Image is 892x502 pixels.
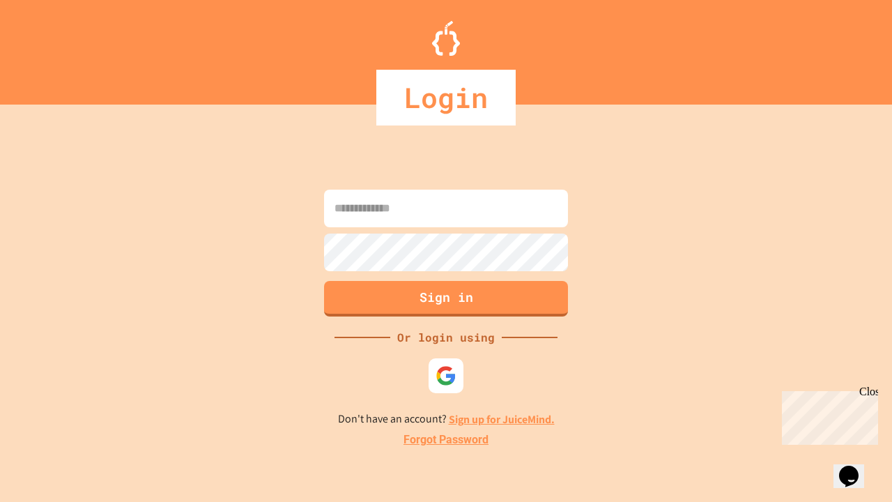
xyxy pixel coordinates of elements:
a: Sign up for JuiceMind. [449,412,555,427]
iframe: chat widget [833,446,878,488]
iframe: chat widget [776,386,878,445]
div: Or login using [390,329,502,346]
img: google-icon.svg [436,365,456,386]
div: Chat with us now!Close [6,6,96,89]
img: Logo.svg [432,21,460,56]
button: Sign in [324,281,568,317]
p: Don't have an account? [338,411,555,428]
div: Login [376,70,516,125]
a: Forgot Password [403,432,489,448]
